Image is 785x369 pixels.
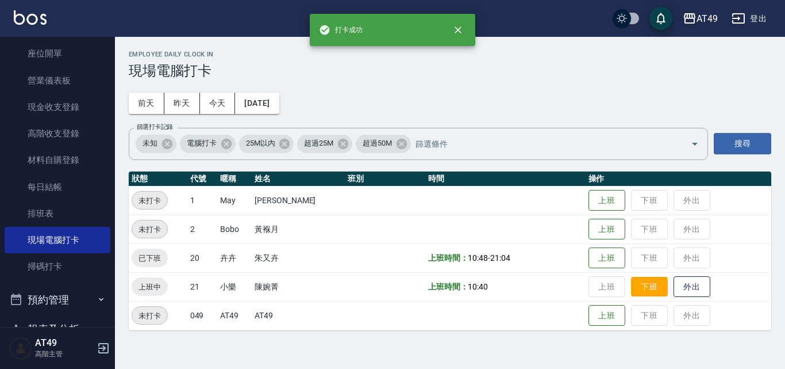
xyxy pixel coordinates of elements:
button: Open [686,135,704,153]
a: 每日結帳 [5,174,110,200]
td: 21 [187,272,218,301]
td: 朱又卉 [252,244,345,272]
span: 未打卡 [132,195,167,207]
th: 時間 [425,172,586,187]
button: 搜尋 [714,133,771,154]
span: 25M以內 [239,138,282,149]
td: 卉卉 [217,244,252,272]
h2: Employee Daily Clock In [129,51,771,58]
img: Logo [14,10,47,25]
button: 上班 [588,248,625,269]
button: 下班 [631,277,668,297]
td: AT49 [252,301,345,330]
th: 操作 [586,172,771,187]
th: 班別 [345,172,425,187]
td: Bobo [217,215,252,244]
button: close [445,17,471,43]
div: 未知 [136,135,176,153]
td: 049 [187,301,218,330]
button: 上班 [588,219,625,240]
th: 暱稱 [217,172,252,187]
a: 排班表 [5,200,110,227]
span: 超過25M [297,138,340,149]
a: 現金收支登錄 [5,94,110,120]
span: 已下班 [132,252,168,264]
td: 1 [187,186,218,215]
button: AT49 [678,7,722,31]
h3: 現場電腦打卡 [129,63,771,79]
button: 上班 [588,190,625,211]
h5: AT49 [35,337,94,349]
span: 21:04 [490,253,510,263]
a: 高階收支登錄 [5,120,110,147]
img: Person [9,337,32,360]
span: 超過50M [356,138,399,149]
a: 材料自購登錄 [5,147,110,173]
button: 預約管理 [5,285,110,315]
td: 20 [187,244,218,272]
button: save [649,7,672,30]
b: 上班時間： [428,253,468,263]
a: 座位開單 [5,40,110,67]
span: 電腦打卡 [180,138,224,149]
button: 報表及分析 [5,314,110,344]
span: 上班中 [132,281,168,293]
td: 小樂 [217,272,252,301]
span: 10:40 [468,282,488,291]
span: 打卡成功 [319,24,363,36]
b: 上班時間： [428,282,468,291]
td: 2 [187,215,218,244]
div: 超過50M [356,135,411,153]
td: [PERSON_NAME] [252,186,345,215]
span: 未打卡 [132,310,167,322]
td: AT49 [217,301,252,330]
button: 外出 [674,276,710,298]
td: May [217,186,252,215]
div: AT49 [697,12,718,26]
button: 今天 [200,93,236,114]
a: 掃碼打卡 [5,253,110,280]
label: 篩選打卡記錄 [137,123,173,131]
div: 25M以內 [239,135,294,153]
p: 高階主管 [35,349,94,359]
button: 前天 [129,93,164,114]
div: 電腦打卡 [180,135,236,153]
th: 姓名 [252,172,345,187]
a: 現場電腦打卡 [5,227,110,253]
th: 狀態 [129,172,187,187]
th: 代號 [187,172,218,187]
button: 登出 [727,8,771,29]
input: 篩選條件 [413,134,671,154]
button: [DATE] [235,93,279,114]
td: - [425,244,586,272]
td: 黃褓月 [252,215,345,244]
span: 未知 [136,138,164,149]
div: 超過25M [297,135,352,153]
button: 上班 [588,305,625,326]
span: 未打卡 [132,223,167,235]
span: 10:48 [468,253,488,263]
td: 陳婉菁 [252,272,345,301]
button: 昨天 [164,93,200,114]
a: 營業儀表板 [5,67,110,94]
